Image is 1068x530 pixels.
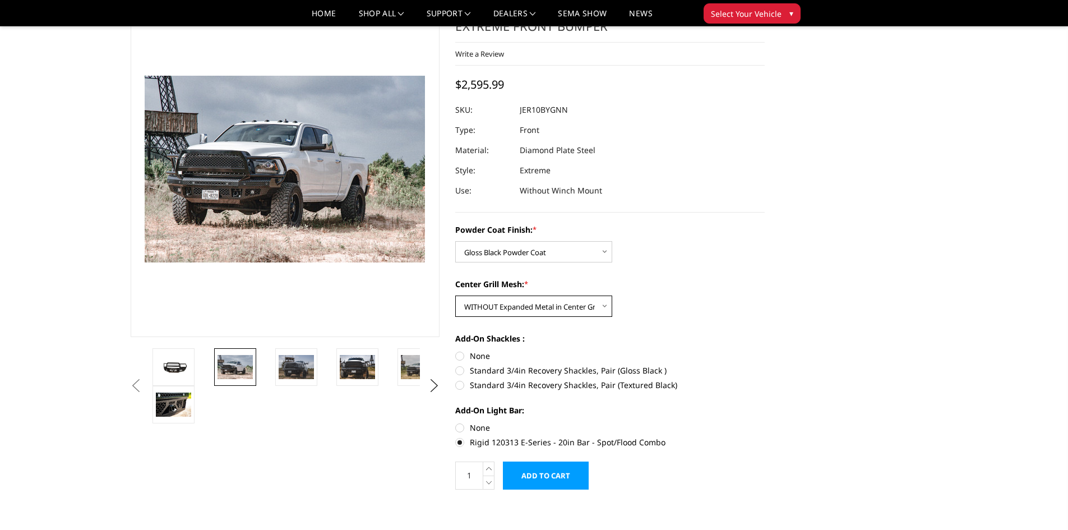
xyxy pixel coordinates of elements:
button: Select Your Vehicle [704,3,801,24]
img: 2010-2018 Ram 2500-3500 - FT Series - Extreme Front Bumper [340,355,375,379]
label: None [455,422,765,434]
img: 2010-2018 Ram 2500-3500 - FT Series - Extreme Front Bumper [279,355,314,379]
input: Add to Cart [503,462,589,490]
label: Powder Coat Finish: [455,224,765,236]
img: 2010-2018 Ram 2500-3500 - FT Series - Extreme Front Bumper [156,359,191,375]
a: Support [427,10,471,26]
a: Write a Review [455,49,504,59]
label: Center Grill Mesh: [455,278,765,290]
label: Rigid 120313 E-Series - 20in Bar - Spot/Flood Combo [455,436,765,448]
a: 2010-2018 Ram 2500-3500 - FT Series - Extreme Front Bumper [131,1,440,337]
dd: Extreme [520,160,551,181]
label: Add-On Light Bar: [455,404,765,416]
dd: Diamond Plate Steel [520,140,595,160]
dd: JER10BYGNN [520,100,568,120]
img: 2010-2018 Ram 2500-3500 - FT Series - Extreme Front Bumper [156,393,191,416]
img: 2010-2018 Ram 2500-3500 - FT Series - Extreme Front Bumper [218,355,253,379]
label: None [455,350,765,362]
dt: Material: [455,140,511,160]
a: Home [312,10,336,26]
dt: Use: [455,181,511,201]
dd: Front [520,120,539,140]
label: Standard 3/4in Recovery Shackles, Pair (Textured Black) [455,379,765,391]
a: News [629,10,652,26]
span: ▾ [789,7,793,19]
button: Previous [128,377,145,394]
span: $2,595.99 [455,77,504,92]
span: Select Your Vehicle [711,8,782,20]
a: shop all [359,10,404,26]
label: Standard 3/4in Recovery Shackles, Pair (Gloss Black ) [455,365,765,376]
dt: SKU: [455,100,511,120]
dd: Without Winch Mount [520,181,602,201]
label: Add-On Shackles : [455,333,765,344]
a: SEMA Show [558,10,607,26]
a: Dealers [493,10,536,26]
dt: Type: [455,120,511,140]
img: 2010-2018 Ram 2500-3500 - FT Series - Extreme Front Bumper [401,355,436,379]
button: Next [426,377,442,394]
dt: Style: [455,160,511,181]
